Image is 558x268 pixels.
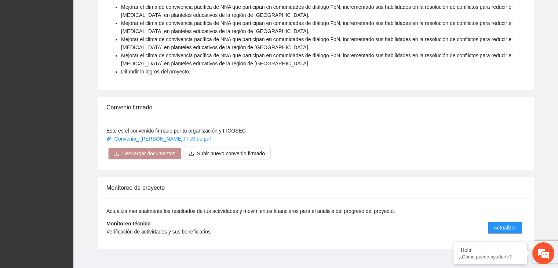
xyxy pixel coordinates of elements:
[106,177,525,198] div: Monitoreo de proyecto
[120,4,138,21] div: Minimizar ventana de chat en vivo
[114,151,119,157] span: download
[488,222,522,233] button: Actualizar
[494,224,516,232] span: Actualizar
[108,148,181,159] button: downloadDescargar documentos
[189,151,194,157] span: upload
[4,185,140,211] textarea: Escriba su mensaje y pulse “Intro”
[459,254,521,260] p: ¿Cómo puedo ayudarte?
[106,208,395,214] span: Actualiza mensualmente los resultados de tus actividades y movimientos financieros para el anális...
[183,151,271,156] span: uploadSubir nuevo convenio firmado
[43,90,101,164] span: Estamos en línea.
[106,136,112,141] span: paper-clip
[106,229,211,235] span: Verificación de actividades y sus beneficiarios
[122,149,175,157] span: Descargar documentos
[459,247,521,253] div: ¡Hola!
[106,221,151,227] strong: Monitoreo técnico
[121,52,513,66] span: Mejorar el clima de convivencia pacífica de NNA que participan en comunidades de diálogo FpN, inc...
[106,128,246,134] span: Este es el convenido firmado por tu organización y FICOSEC
[38,37,123,47] div: Chatee con nosotros ahora
[106,136,212,142] a: Convenio_ [PERSON_NAME].FF.Mpio.pdf
[197,149,265,157] span: Subir nuevo convenio firmado
[121,20,513,34] span: Mejorar el clima de convivencia pacífica de NNA que participan en comunidades de diálogo FpN, inc...
[106,97,525,118] div: Convenio firmado
[121,36,513,50] span: Mejorar el clima de convivencia pacífica de NNA que participan en comunidades de diálogo FpN, inc...
[183,148,271,159] button: uploadSubir nuevo convenio firmado
[121,4,513,18] span: Mejorar el clima de convivencia pacífica de NNA que participan en comunidades de diálogo FpN, inc...
[121,69,190,75] span: Difundir lo logros del proyecto.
